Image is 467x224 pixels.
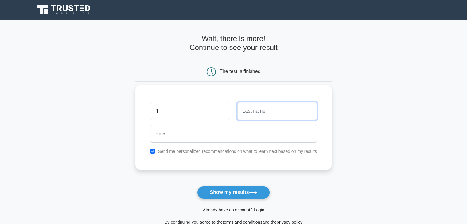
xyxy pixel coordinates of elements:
[220,69,260,74] div: The test is finished
[135,34,332,52] h4: Wait, there is more! Continue to see your result
[158,149,317,154] label: Send me personalized recommendations on what to learn next based on my results
[203,207,264,212] a: Already have an account? Login
[197,186,270,199] button: Show my results
[237,102,317,120] input: Last name
[150,102,230,120] input: First name
[150,125,317,143] input: Email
